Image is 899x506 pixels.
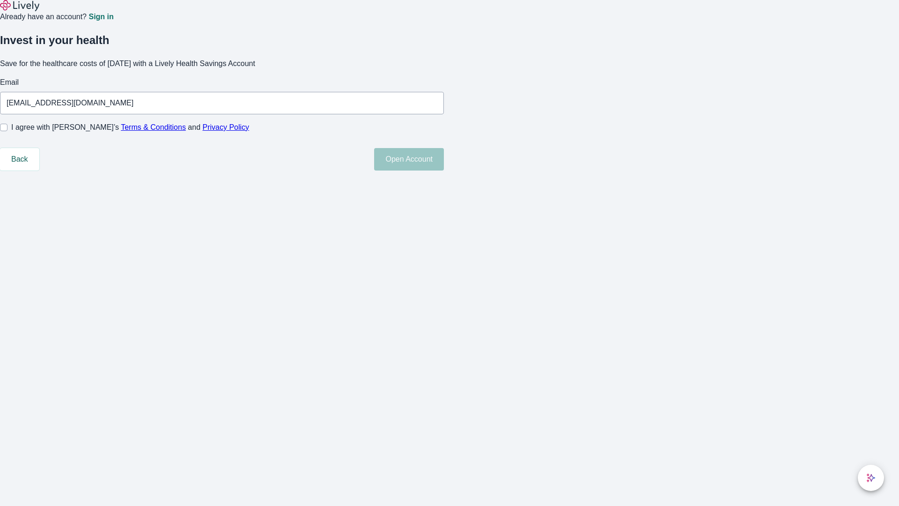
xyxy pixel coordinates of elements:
a: Terms & Conditions [121,123,186,131]
svg: Lively AI Assistant [866,473,876,483]
span: I agree with [PERSON_NAME]’s and [11,122,249,133]
a: Sign in [88,13,113,21]
button: chat [858,465,884,491]
a: Privacy Policy [203,123,250,131]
